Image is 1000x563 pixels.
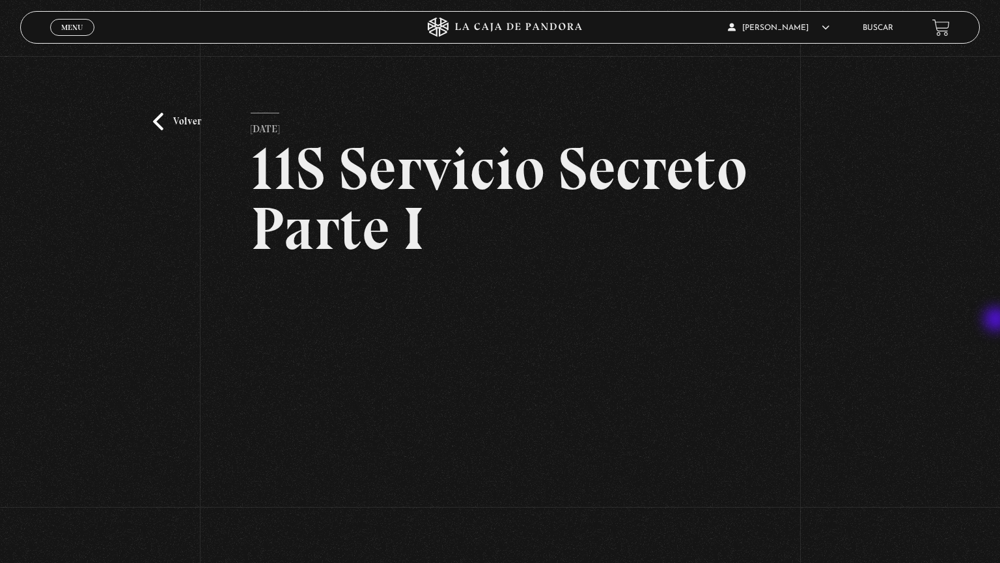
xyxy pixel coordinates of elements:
a: Buscar [863,24,893,32]
span: Menu [61,23,83,31]
h2: 11S Servicio Secreto Parte I [251,139,750,259]
a: Volver [153,113,201,130]
p: [DATE] [251,113,279,139]
span: Cerrar [57,35,88,44]
a: View your shopping cart [932,19,950,36]
span: [PERSON_NAME] [728,24,829,32]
